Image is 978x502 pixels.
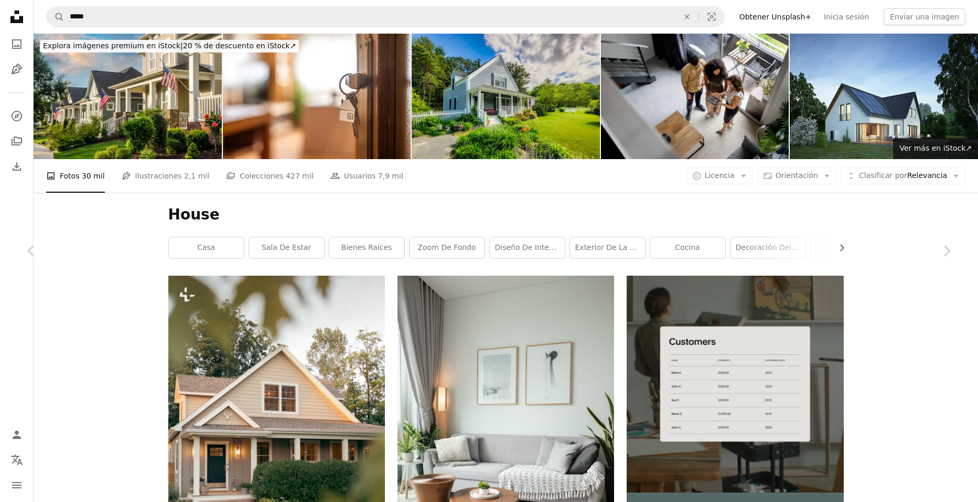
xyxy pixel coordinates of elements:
a: Iniciar sesión / Registrarse [6,424,27,445]
a: Ilustraciones [6,59,27,80]
a: familia [811,237,886,258]
button: Menú [6,475,27,496]
a: Usuarios 7,9 mil [330,159,403,193]
a: Ver más en iStock↗ [893,138,978,159]
button: Borrar [675,7,698,27]
button: Búsqueda visual [699,7,724,27]
span: Clasificar por [859,171,907,180]
span: Ver más en iStock ↗ [899,144,972,152]
button: Enviar una imagen [884,8,965,25]
a: Explora imágenes premium en iStock|20 % de descuento en iStock↗ [34,34,305,59]
a: Colecciones [6,131,27,152]
a: bienes raíces [329,237,404,258]
a: Historial de descargas [6,156,27,177]
a: Decoración del hogar [730,237,805,258]
img: Casa moderna por la noche con bomba de calor eléctrica [790,34,978,159]
button: Orientación [757,168,836,184]
span: Licencia [705,171,735,180]
button: Clasificar porRelevancia [841,168,965,184]
span: 7,9 mil [378,170,403,182]
a: zoom de fondo [410,237,485,258]
a: Ilustraciones 2,1 mil [122,159,210,193]
img: Las llaves en forma de casa cuelgan del pomo de la puerta de un nuevo hogar, lo que representa el... [223,34,411,159]
a: Siguiente [915,201,978,301]
a: diseño de interiores [490,237,565,258]
span: Explora imágenes premium en iStock | [43,41,183,50]
span: 20 % de descuento en iStock ↗ [43,41,296,50]
h1: House [168,205,844,224]
a: Inicia sesión [818,8,875,25]
span: Orientación [776,171,818,180]
img: Pareja discutiendo detalles de una casa con su agente de bienes raíces mientras mira un folleto [601,34,789,159]
button: Licencia [686,168,753,184]
a: Obtener Unsplash+ [733,8,818,25]
span: 2,1 mil [184,170,209,182]
a: Fotos [6,34,27,55]
span: Relevancia [859,171,947,181]
img: Vivienda unifamiliar con nubes [412,34,600,159]
a: Exterior de la casa [570,237,645,258]
a: cocina [650,237,725,258]
a: sala de estar [249,237,324,258]
a: Explorar [6,106,27,127]
span: 427 mil [286,170,314,182]
a: casa [169,237,244,258]
a: Colecciones 427 mil [226,159,314,193]
button: desplazar lista a la derecha [832,237,844,258]
img: file-1747939376688-baf9a4a454ffimage [627,276,843,493]
form: Encuentra imágenes en todo el sitio [46,6,725,27]
a: a living room filled with furniture and a large window [397,434,614,443]
button: Idioma [6,449,27,470]
button: Buscar en Unsplash [47,7,65,27]
a: Una casa con una puerta de entrada azul y una puerta de entrada marrón [168,434,385,443]
img: Patriotic Neighborhood [34,34,222,159]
